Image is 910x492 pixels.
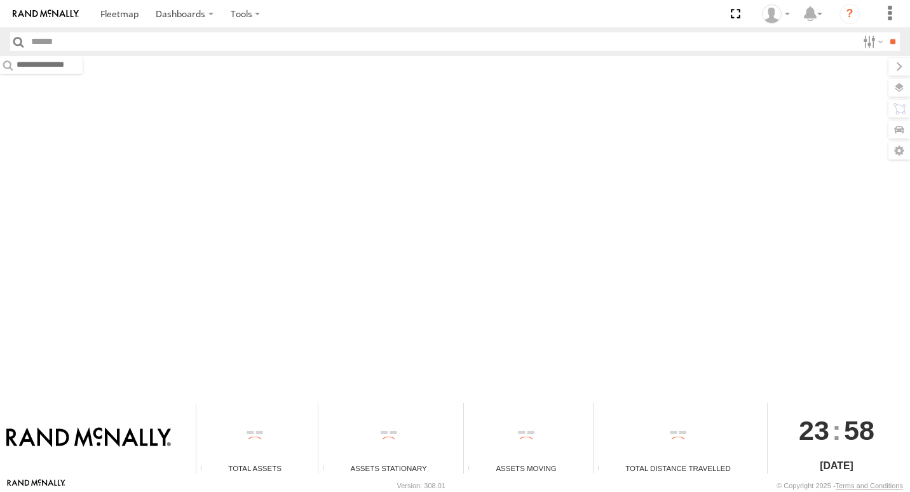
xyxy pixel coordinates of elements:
div: Total number of Enabled Assets [196,464,215,474]
div: : [768,403,906,458]
div: Assets Moving [464,463,588,474]
div: Total number of assets current in transit. [464,464,483,474]
label: Map Settings [888,142,910,160]
div: Total number of assets current stationary. [318,464,337,474]
i: ? [839,4,860,24]
div: Valeo Dash [757,4,794,24]
label: Search Filter Options [858,32,885,51]
div: Total Assets [196,463,313,474]
img: Rand McNally [6,427,171,449]
div: [DATE] [768,458,906,474]
div: Assets Stationary [318,463,459,474]
a: Terms and Conditions [836,482,903,489]
span: 58 [844,403,874,458]
div: Total Distance Travelled [594,463,763,474]
a: Visit our Website [7,479,65,492]
div: © Copyright 2025 - [777,482,903,489]
div: Total distance travelled by all assets within specified date range and applied filters [594,464,613,474]
div: Version: 308.01 [397,482,445,489]
span: 23 [799,403,829,458]
img: rand-logo.svg [13,10,79,18]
